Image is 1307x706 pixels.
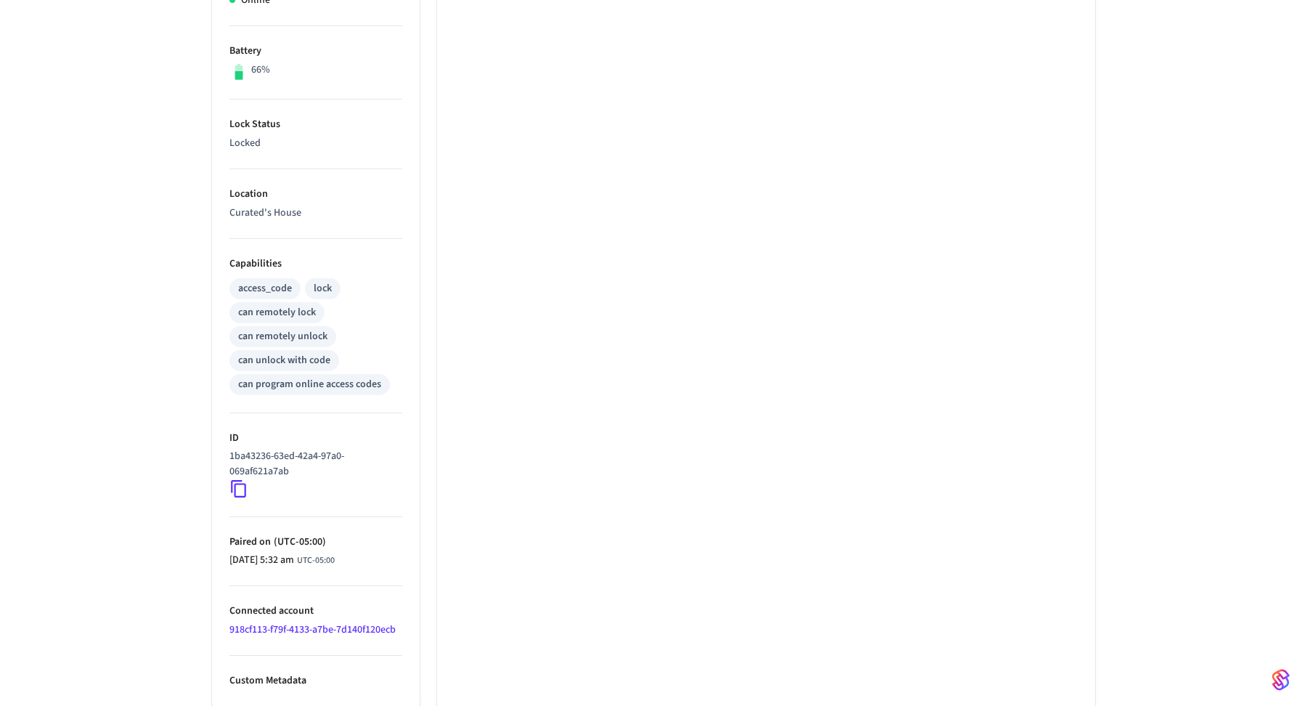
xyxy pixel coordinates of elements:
p: 1ba43236-63ed-42a4-97a0-069af621a7ab [229,449,396,479]
span: ( UTC-05:00 ) [271,535,326,549]
p: Location [229,187,402,202]
img: SeamLogoGradient.69752ec5.svg [1272,668,1290,691]
p: Connected account [229,604,402,619]
div: can remotely lock [238,305,316,320]
p: Custom Metadata [229,673,402,689]
div: America/Bogota [229,553,335,568]
a: 918cf113-f79f-4133-a7be-7d140f120ecb [229,622,396,637]
p: Paired on [229,535,402,550]
div: can program online access codes [238,377,381,392]
span: UTC-05:00 [297,554,335,567]
div: can remotely unlock [238,329,327,344]
span: [DATE] 5:32 am [229,553,294,568]
p: Curated's House [229,206,402,221]
div: can unlock with code [238,353,330,368]
p: Locked [229,136,402,151]
div: lock [314,281,332,296]
p: ID [229,431,402,446]
p: Battery [229,44,402,59]
p: 66% [251,62,270,78]
p: Lock Status [229,117,402,132]
p: Capabilities [229,256,402,272]
div: access_code [238,281,292,296]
